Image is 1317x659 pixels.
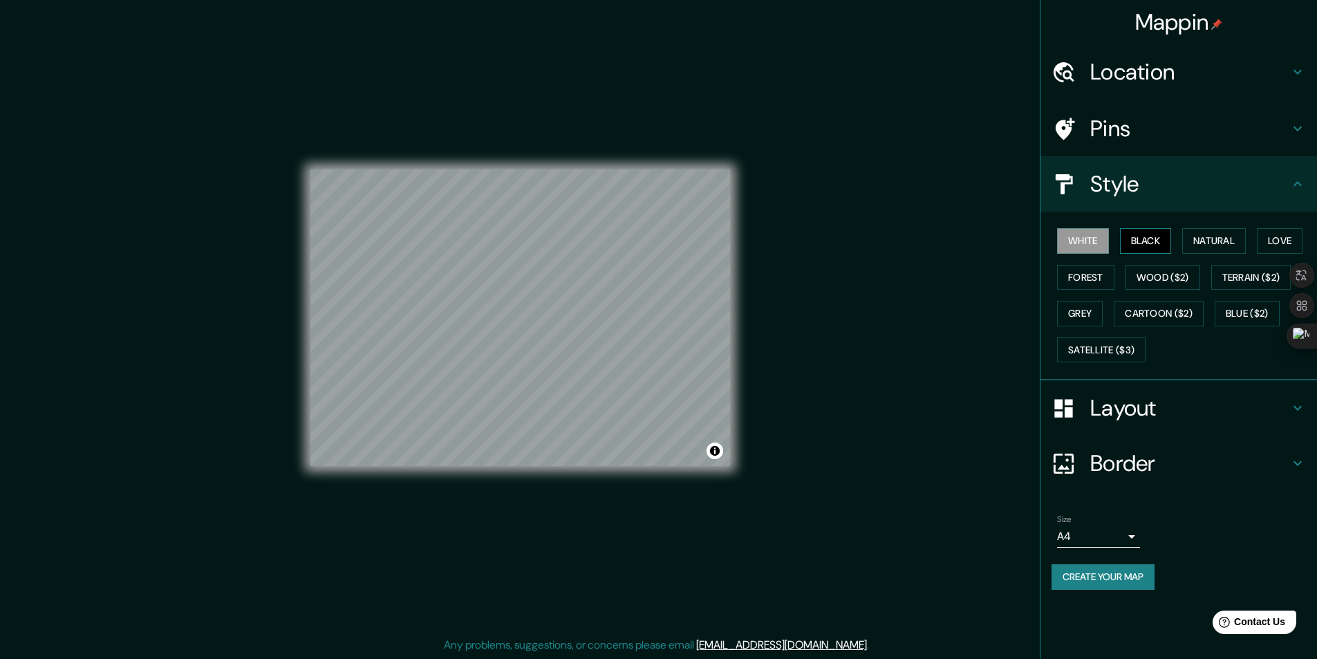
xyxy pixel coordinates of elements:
[1120,228,1172,254] button: Black
[1052,564,1155,590] button: Create your map
[1057,514,1072,526] label: Size
[871,637,874,653] div: .
[1211,265,1291,290] button: Terrain ($2)
[1090,449,1289,477] h4: Border
[1040,380,1317,436] div: Layout
[444,637,869,653] p: Any problems, suggestions, or concerns please email .
[1182,228,1246,254] button: Natural
[1135,8,1223,36] h4: Mappin
[1057,337,1146,363] button: Satellite ($3)
[1057,265,1114,290] button: Forest
[1114,301,1204,326] button: Cartoon ($2)
[1257,228,1302,254] button: Love
[1040,156,1317,212] div: Style
[707,443,723,459] button: Toggle attribution
[869,637,871,653] div: .
[1040,101,1317,156] div: Pins
[1211,19,1222,30] img: pin-icon.png
[1040,44,1317,100] div: Location
[1090,170,1289,198] h4: Style
[310,169,730,466] canvas: Map
[1057,228,1109,254] button: White
[1090,394,1289,422] h4: Layout
[1090,58,1289,86] h4: Location
[1090,115,1289,142] h4: Pins
[696,638,867,652] a: [EMAIL_ADDRESS][DOMAIN_NAME]
[1057,526,1140,548] div: A4
[1215,301,1280,326] button: Blue ($2)
[1057,301,1103,326] button: Grey
[1040,436,1317,491] div: Border
[1194,605,1302,644] iframe: Help widget launcher
[1125,265,1200,290] button: Wood ($2)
